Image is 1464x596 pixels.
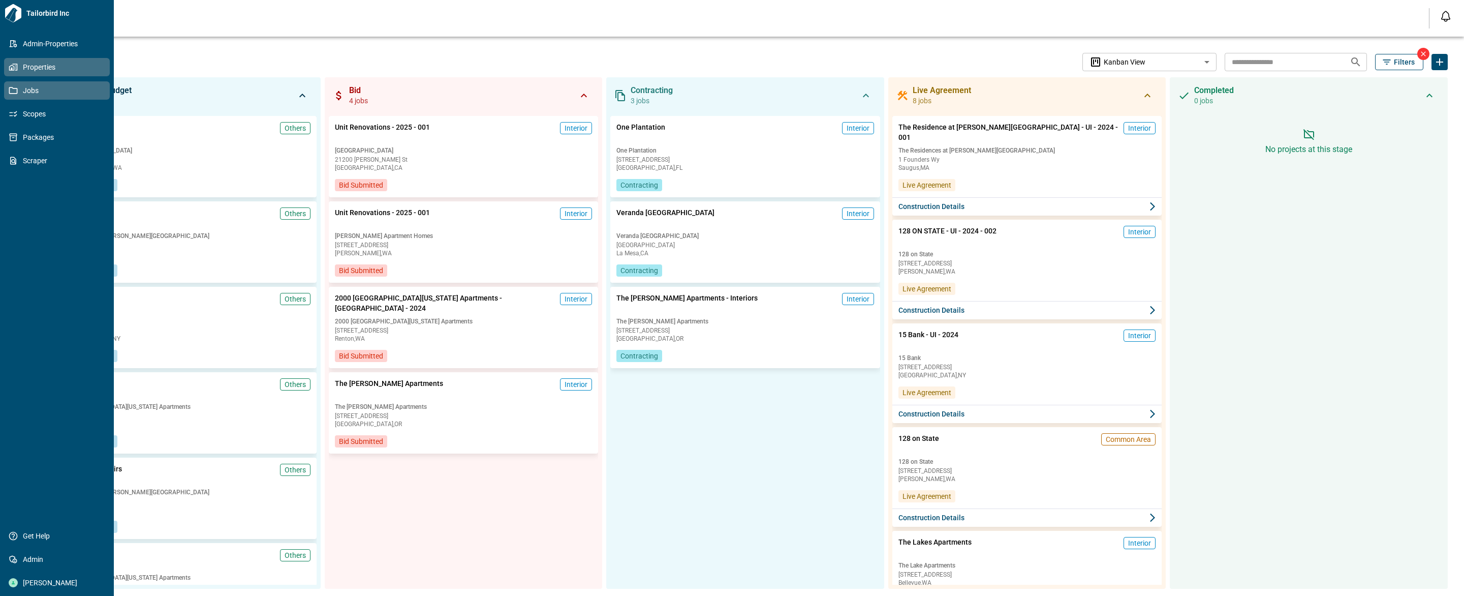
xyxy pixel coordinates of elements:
span: One Plantation [616,122,665,142]
span: 2000 [GEOGRAPHIC_DATA][US_STATE] Apartments [53,403,310,411]
span: Veranda [GEOGRAPHIC_DATA] [616,232,874,240]
span: 128 on State [898,433,939,454]
span: Filters [1394,57,1415,67]
button: Construction Details [892,509,1162,527]
span: 2000 [GEOGRAPHIC_DATA][US_STATE] Apartments [53,574,310,582]
span: The Residences at [PERSON_NAME][GEOGRAPHIC_DATA] [53,232,310,240]
span: 15 Bank - UI - 2024 [898,330,958,350]
div: Without label [1082,52,1217,73]
span: The [PERSON_NAME] Apartments - Interiors [616,293,758,313]
span: [STREET_ADDRESS] [335,242,593,248]
span: Others [285,550,306,560]
span: [GEOGRAPHIC_DATA] , WA [53,165,310,171]
span: [STREET_ADDRESS] [53,157,310,163]
span: Interior [565,379,587,390]
span: Interior [1128,227,1151,237]
span: La Mesa , CA [616,250,874,256]
span: 8 jobs [913,96,971,106]
span: Properties [18,62,100,72]
span: Create Job [1431,54,1448,70]
span: Live Agreement [902,388,951,398]
span: Admin [18,554,100,564]
span: Interior [565,208,587,219]
span: Others [285,208,306,219]
span: [STREET_ADDRESS] [616,157,874,163]
a: Admin [4,550,110,569]
span: The [PERSON_NAME] Apartments [335,378,443,399]
span: Kanban View [1104,57,1145,67]
span: No projects at this stage [1265,144,1352,155]
span: Veranda [GEOGRAPHIC_DATA] [616,207,714,228]
button: Filters [1375,54,1423,70]
span: Live Agreement [902,491,951,501]
span: The Lake Apartments [898,561,1156,570]
button: Construction Details [892,197,1162,216]
span: Construction Details [898,513,964,523]
span: 4 jobs [349,96,368,106]
span: 3 jobs [631,96,673,106]
span: Saugus , MA [53,250,310,256]
span: [STREET_ADDRESS] [335,327,593,334]
span: [PERSON_NAME] , WA [898,269,1156,275]
span: Unit Renovations - 2025 - 001 [335,122,430,142]
a: Properties [4,58,110,76]
span: [STREET_ADDRESS] [898,572,1156,578]
span: [STREET_ADDRESS] [53,413,310,419]
a: Admin-Properties [4,35,110,53]
span: [GEOGRAPHIC_DATA] , CA [335,165,593,171]
span: Bid [349,85,368,96]
span: [STREET_ADDRESS] [616,327,874,334]
span: The Lakes Apartments [898,537,972,557]
button: Search jobs [1346,52,1366,72]
span: [GEOGRAPHIC_DATA] , OR [616,336,874,342]
button: Construction Details [892,301,1162,319]
span: Scraper [18,156,100,166]
span: Bid Submitted [339,180,383,190]
span: 1 Founders Wy [898,157,1156,163]
span: Contracting [620,265,658,276]
span: Bid Submitted [339,265,383,276]
span: Others [285,294,306,304]
span: Interior [1128,538,1151,548]
span: Get Help [18,531,100,541]
span: 15 Bank [898,354,1156,362]
span: Construction Details [898,409,964,419]
span: 1 Founders Wy [53,498,310,504]
span: [GEOGRAPHIC_DATA] , OR [335,421,593,427]
a: Scopes [4,105,110,123]
span: Interior [565,123,587,133]
a: Packages [4,128,110,146]
span: Interior [847,208,869,219]
span: [PERSON_NAME] Apartment Homes [335,232,593,240]
span: Interior [1128,331,1151,341]
a: Jobs [4,81,110,100]
span: [STREET_ADDRESS] [898,468,1156,474]
button: Open notification feed [1438,8,1454,24]
span: Bellevue , WA [898,580,1156,586]
span: Admin-Properties [18,39,100,49]
span: Common Area [1106,434,1151,444]
span: Renton , WA [53,421,310,427]
span: Live Agreement [913,85,971,96]
span: The [PERSON_NAME] Apartments [335,403,593,411]
span: 128 ON STATE - UI - 2024 - 002 [898,226,996,246]
span: [STREET_ADDRESS] [898,260,1156,266]
span: Construction Details [898,201,964,212]
span: Packages [18,132,100,142]
span: One Plantation [616,146,874,155]
button: Construction Details [892,405,1162,423]
span: Interior [1128,123,1151,133]
span: Renton , WA [335,336,593,342]
span: Jobs [18,85,100,96]
span: Contracting [620,351,658,361]
span: Others [285,123,306,133]
span: Live Agreement [902,284,951,294]
span: [PERSON_NAME] , WA [898,476,1156,482]
span: The [PERSON_NAME] Apartments [616,317,874,325]
span: [STREET_ADDRESS] [53,327,310,334]
span: 128 on State [898,250,1156,258]
span: Contracting [631,85,673,96]
span: [GEOGRAPHIC_DATA] [616,242,874,248]
span: Saugus , MA [898,165,1156,171]
span: Skye at [GEOGRAPHIC_DATA] [53,146,310,155]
